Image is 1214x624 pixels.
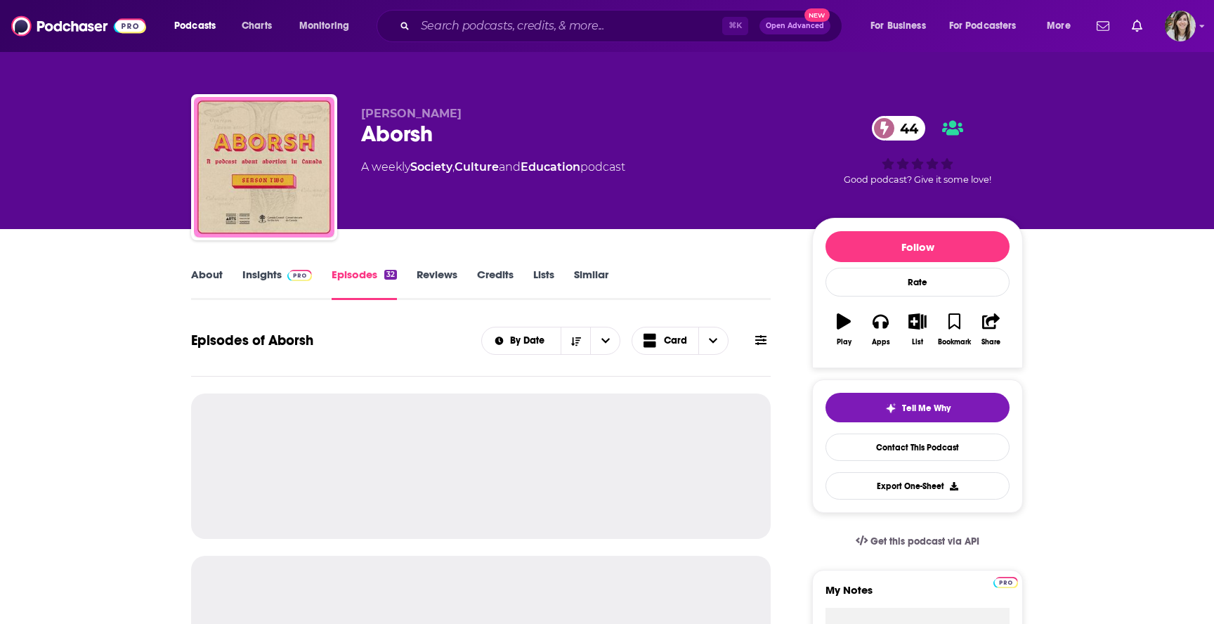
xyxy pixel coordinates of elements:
button: Bookmark [936,304,972,355]
img: tell me why sparkle [885,403,896,414]
span: [PERSON_NAME] [361,107,462,120]
div: A weekly podcast [361,159,625,176]
span: , [452,160,455,174]
div: List [912,338,923,346]
span: For Business [870,16,926,36]
button: open menu [940,15,1037,37]
a: Show notifications dropdown [1091,14,1115,38]
a: InsightsPodchaser Pro [242,268,312,300]
button: tell me why sparkleTell Me Why [825,393,1010,422]
span: For Podcasters [949,16,1017,36]
a: Lists [533,268,554,300]
a: 44 [872,116,925,141]
span: Card [664,336,687,346]
div: 32 [384,270,397,280]
button: Choose View [632,327,729,355]
a: Credits [477,268,514,300]
span: Open Advanced [766,22,824,30]
div: Rate [825,268,1010,297]
a: Get this podcast via API [844,524,991,559]
span: Logged in as devinandrade [1165,11,1196,41]
button: open menu [164,15,234,37]
button: Apps [862,304,899,355]
span: Monitoring [299,16,349,36]
div: Share [981,338,1000,346]
a: Episodes32 [332,268,397,300]
img: Podchaser - Follow, Share and Rate Podcasts [11,13,146,39]
a: Culture [455,160,499,174]
button: Export One-Sheet [825,472,1010,500]
div: Play [837,338,851,346]
span: ⌘ K [722,17,748,35]
button: Open AdvancedNew [759,18,830,34]
a: Reviews [417,268,457,300]
a: Education [521,160,580,174]
a: Society [410,160,452,174]
span: 44 [886,116,925,141]
button: open menu [590,327,620,354]
img: User Profile [1165,11,1196,41]
span: New [804,8,830,22]
button: Share [973,304,1010,355]
div: Bookmark [938,338,971,346]
a: Show notifications dropdown [1126,14,1148,38]
a: Contact This Podcast [825,434,1010,461]
button: open menu [289,15,367,37]
span: Tell Me Why [902,403,951,414]
img: Aborsh [194,97,334,238]
span: Get this podcast via API [870,535,979,547]
span: Podcasts [174,16,216,36]
button: Follow [825,231,1010,262]
h1: Episodes of Aborsh [191,332,313,349]
span: More [1047,16,1071,36]
button: open menu [861,15,944,37]
button: open menu [482,336,561,346]
span: By Date [510,336,549,346]
span: Good podcast? Give it some love! [844,174,991,185]
a: Pro website [993,575,1018,588]
button: open menu [1037,15,1088,37]
button: Show profile menu [1165,11,1196,41]
button: Play [825,304,862,355]
button: Sort Direction [561,327,590,354]
div: Search podcasts, credits, & more... [390,10,856,42]
a: Similar [574,268,608,300]
h2: Choose List sort [481,327,621,355]
img: Podchaser Pro [993,577,1018,588]
button: List [899,304,936,355]
div: 44Good podcast? Give it some love! [812,107,1023,194]
a: About [191,268,223,300]
div: Apps [872,338,890,346]
label: My Notes [825,583,1010,608]
input: Search podcasts, credits, & more... [415,15,722,37]
span: and [499,160,521,174]
a: Charts [233,15,280,37]
img: Podchaser Pro [287,270,312,281]
span: Charts [242,16,272,36]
